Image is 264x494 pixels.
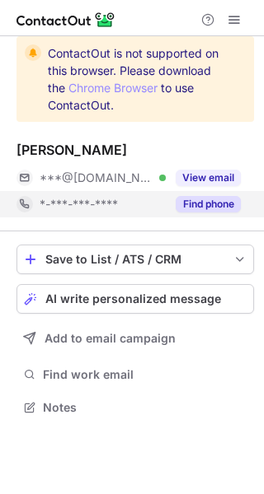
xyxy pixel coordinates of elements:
[16,142,127,158] div: [PERSON_NAME]
[16,245,254,274] button: save-profile-one-click
[176,196,241,212] button: Reveal Button
[25,44,41,61] img: warning
[68,81,158,95] a: Chrome Browser
[45,332,176,345] span: Add to email campaign
[176,170,241,186] button: Reveal Button
[16,363,254,386] button: Find work email
[16,10,115,30] img: ContactOut v5.3.10
[45,292,221,305] span: AI write personalized message
[43,367,247,382] span: Find work email
[16,324,254,353] button: Add to email campaign
[40,170,153,185] span: ***@[DOMAIN_NAME]
[48,44,224,114] span: ContactOut is not supported on this browser. Please download the to use ContactOut.
[43,400,247,415] span: Notes
[16,396,254,419] button: Notes
[45,253,225,266] div: Save to List / ATS / CRM
[16,284,254,314] button: AI write personalized message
